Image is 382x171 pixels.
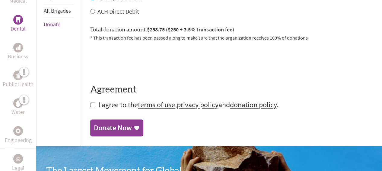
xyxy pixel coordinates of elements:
a: Donate Now [90,119,143,136]
div: Donate Now [94,123,132,133]
a: donation policy [230,100,276,109]
img: Water [16,99,21,106]
p: Engineering [5,136,32,144]
a: Public HealthPublic Health [3,70,33,89]
label: ACH Direct Debit [97,8,139,15]
a: terms of use [138,100,175,109]
div: Water [13,98,23,108]
span: I agree to the , and . [98,100,278,109]
img: Public Health [16,72,21,78]
img: Legal Empowerment [16,157,21,160]
a: Donate [44,21,60,28]
p: Dental [11,24,26,33]
h4: Agreement [90,84,372,95]
li: All Brigades [44,4,73,18]
img: Engineering [16,128,21,133]
p: Business [8,52,28,61]
p: * This transaction fee has been passed along to make sure that the organization receives 100% of ... [90,34,372,41]
a: WaterWater [11,98,25,116]
img: Business [16,45,21,50]
div: Dental [13,15,23,24]
a: privacy policy [177,100,218,109]
iframe: reCAPTCHA [90,49,182,72]
a: EngineeringEngineering [5,126,32,144]
p: Water [11,108,25,116]
label: Total donation amount: [90,25,234,34]
div: Engineering [13,126,23,136]
span: $258.75 ($250 + 3.5% transaction fee) [147,26,234,33]
p: Public Health [3,80,33,89]
a: DentalDental [11,15,26,33]
a: All Brigades [44,7,71,14]
div: Public Health [13,70,23,80]
li: Donate [44,18,73,31]
div: Legal Empowerment [13,154,23,163]
img: Dental [16,17,21,22]
div: Business [13,43,23,52]
a: BusinessBusiness [8,43,28,61]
